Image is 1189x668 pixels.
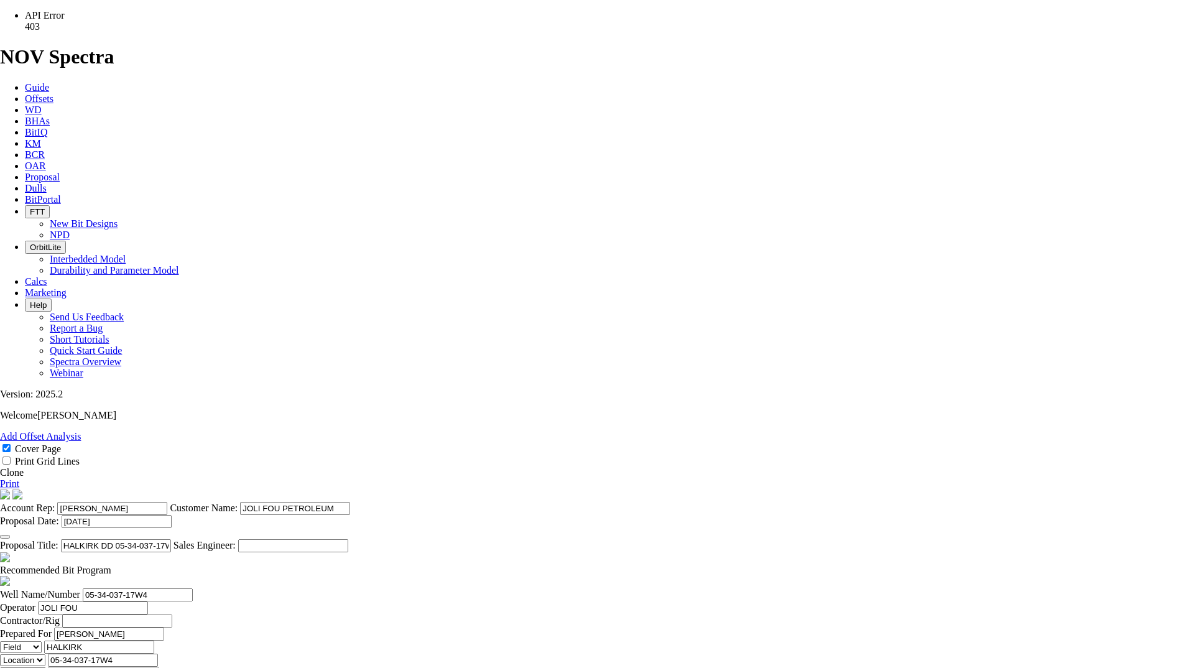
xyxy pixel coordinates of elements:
[50,368,83,378] a: Webinar
[50,254,126,264] a: Interbedded Model
[25,183,47,193] a: Dulls
[25,116,50,126] a: BHAs
[25,276,47,287] a: Calcs
[30,300,47,310] span: Help
[37,410,116,420] span: [PERSON_NAME]
[15,443,61,454] label: Cover Page
[50,334,109,345] a: Short Tutorials
[12,489,22,499] img: cover-graphic.e5199e77.png
[15,456,80,466] label: Print Grid Lines
[50,356,121,367] a: Spectra Overview
[25,104,42,115] a: WD
[170,503,238,513] label: Customer Name:
[30,207,45,216] span: FTT
[25,205,50,218] button: FTT
[25,172,60,182] a: Proposal
[25,149,45,160] a: BCR
[50,312,124,322] a: Send Us Feedback
[25,287,67,298] a: Marketing
[25,241,66,254] button: OrbitLite
[50,265,179,276] a: Durability and Parameter Model
[25,82,49,93] a: Guide
[50,323,103,333] a: Report a Bug
[25,127,47,137] a: BitIQ
[25,299,52,312] button: Help
[25,160,46,171] a: OAR
[25,10,65,32] span: API Error 403
[30,243,61,252] span: OrbitLite
[173,540,236,550] label: Sales Engineer:
[25,138,41,149] a: KM
[25,93,53,104] a: Offsets
[25,194,61,205] a: BitPortal
[50,230,70,240] a: NPD
[50,345,122,356] a: Quick Start Guide
[50,218,118,229] a: New Bit Designs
